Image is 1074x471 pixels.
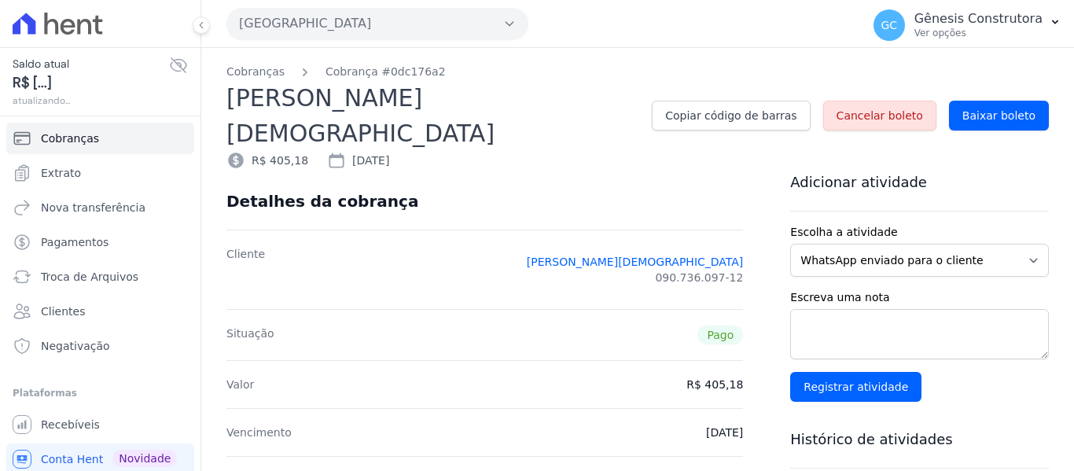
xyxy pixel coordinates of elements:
[226,326,274,344] dt: Situação
[41,269,138,285] span: Troca de Arquivos
[41,131,99,146] span: Cobranças
[13,384,188,403] div: Plataformas
[861,3,1074,47] button: GC Gênesis Construtora Ver opções
[837,108,923,123] span: Cancelar boleto
[41,304,85,319] span: Clientes
[790,224,1049,241] label: Escolha a atividade
[527,254,743,270] a: [PERSON_NAME][DEMOGRAPHIC_DATA]
[226,192,418,211] div: Detalhes da cobrança
[226,80,639,151] h2: [PERSON_NAME][DEMOGRAPHIC_DATA]
[686,377,743,392] dd: R$ 405,18
[655,270,743,285] span: 090.736.097-12
[41,165,81,181] span: Extrato
[13,72,169,94] span: R$ [...]
[914,11,1043,27] p: Gênesis Construtora
[327,151,389,170] div: [DATE]
[949,101,1049,131] a: Baixar boleto
[6,157,194,189] a: Extrato
[41,451,103,467] span: Conta Hent
[6,330,194,362] a: Negativação
[6,226,194,258] a: Pagamentos
[914,27,1043,39] p: Ver opções
[226,8,528,39] button: [GEOGRAPHIC_DATA]
[823,101,936,131] a: Cancelar boleto
[962,108,1035,123] span: Baixar boleto
[6,296,194,327] a: Clientes
[6,192,194,223] a: Nova transferência
[112,450,177,467] span: Novidade
[226,64,285,80] a: Cobranças
[41,338,110,354] span: Negativação
[41,234,109,250] span: Pagamentos
[226,425,292,440] dt: Vencimento
[226,377,254,392] dt: Valor
[6,123,194,154] a: Cobranças
[226,246,265,293] dt: Cliente
[6,409,194,440] a: Recebíveis
[697,326,743,344] span: Pago
[706,425,743,440] dd: [DATE]
[790,430,1049,449] h3: Histórico de atividades
[790,372,921,402] input: Registrar atividade
[326,64,446,80] a: Cobrança #0dc176a2
[226,64,1049,80] nav: Breadcrumb
[665,108,796,123] span: Copiar código de barras
[13,56,169,72] span: Saldo atual
[652,101,810,131] a: Copiar código de barras
[41,200,145,215] span: Nova transferência
[13,94,169,108] span: atualizando...
[881,20,897,31] span: GC
[41,417,100,432] span: Recebíveis
[226,151,308,170] div: R$ 405,18
[790,289,1049,306] label: Escreva uma nota
[790,173,1049,192] h3: Adicionar atividade
[6,261,194,293] a: Troca de Arquivos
